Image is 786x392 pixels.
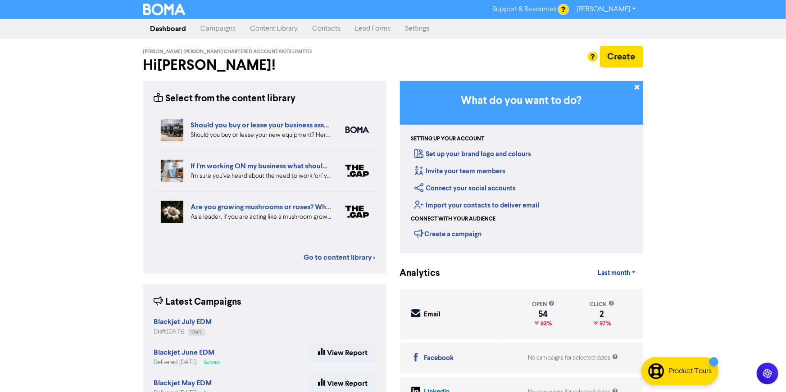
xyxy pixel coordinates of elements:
a: Connect your social accounts [415,184,516,193]
img: thegap [345,165,369,177]
button: Create [600,46,643,68]
a: Blackjet July EDM [154,319,212,326]
span: Draft [192,330,201,334]
div: Getting Started in BOMA [400,81,643,253]
a: Lead Forms [348,20,398,38]
a: Blackjet June EDM [154,349,215,356]
a: Dashboard [143,20,194,38]
a: [PERSON_NAME] [569,2,643,17]
div: No campaigns for selected dates [528,354,618,362]
a: Import your contacts to deliver email [415,201,540,210]
strong: Blackjet June EDM [154,348,215,357]
div: Connect with your audience [411,215,496,223]
a: Settings [398,20,437,38]
div: Facebook [424,353,454,364]
a: Contacts [305,20,348,38]
a: View Report [311,343,376,362]
div: Create a campaign [415,227,482,240]
a: Are you growing mushrooms or roses? Why you should lead like a gardener, not a grower [191,203,475,212]
strong: Blackjet July EDM [154,317,212,326]
span: Success [204,360,220,365]
span: [PERSON_NAME] [PERSON_NAME] Chartered Accountants Limited [143,49,312,55]
img: thegap [345,206,369,218]
div: Select from the content library [154,92,296,106]
a: If I’m working ON my business what should I be doing? [191,162,363,171]
h2: Hi [PERSON_NAME] ! [143,57,386,74]
a: Blackjet May EDM [154,380,212,387]
div: open [532,300,554,309]
div: I’m sure you’ve heard about the need to work ‘on’ your business as well as working ‘in’ your busi... [191,171,332,181]
img: BOMA Logo [143,4,186,15]
a: Campaigns [194,20,243,38]
div: Email [424,310,441,320]
div: Analytics [400,266,429,280]
a: Set up your brand logo and colours [415,150,532,158]
div: 54 [532,311,554,318]
h3: What do you want to do? [413,95,630,108]
div: Latest Campaigns [154,295,242,309]
img: boma_accounting [345,126,369,133]
div: As a leader, if you are acting like a mushroom grower you’re unlikely to have a clear plan yourse... [191,212,332,222]
a: Invite your team members [415,167,506,176]
div: Delivered [DATE] [154,358,224,367]
a: Last month [591,264,643,282]
div: Draft [DATE] [154,328,212,336]
div: Should you buy or lease your new equipment? Here are some pros and cons of each. We also can revi... [191,131,332,140]
span: 97% [598,320,611,327]
div: click [590,300,614,309]
strong: Blackjet May EDM [154,378,212,387]
span: Last month [598,269,630,277]
div: 2 [590,311,614,318]
a: Content Library [243,20,305,38]
a: Should you buy or lease your business assets? [191,121,337,130]
a: Go to content library > [304,252,376,263]
div: Setting up your account [411,135,485,143]
a: Support & Resources [485,2,569,17]
span: 93% [539,320,552,327]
